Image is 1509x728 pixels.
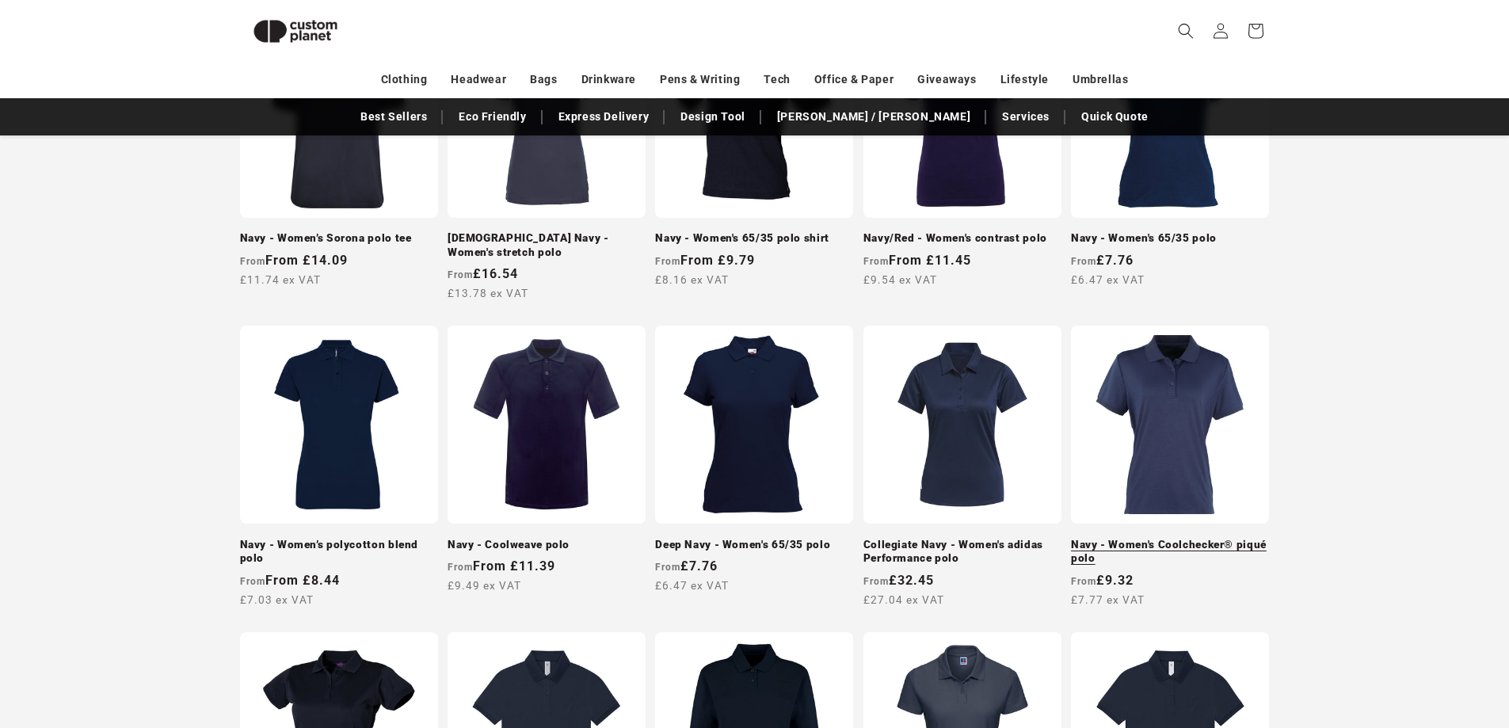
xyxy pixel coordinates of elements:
a: Navy - Coolweave polo [448,538,646,552]
a: Quick Quote [1073,103,1157,131]
a: Navy - Women's 65/35 polo shirt [655,231,853,246]
a: Navy/Red - Women's contrast polo [863,231,1061,246]
a: Navy - Women’s Sorona polo tee [240,231,438,246]
a: Navy - Women's Coolchecker® piqué polo [1071,538,1269,566]
a: Tech [764,66,790,93]
a: Services [994,103,1057,131]
a: Express Delivery [551,103,657,131]
a: Office & Paper [814,66,894,93]
summary: Search [1168,13,1203,48]
a: Umbrellas [1073,66,1128,93]
a: Design Tool [673,103,753,131]
a: [DEMOGRAPHIC_DATA] Navy - Women's stretch polo [448,231,646,259]
a: [PERSON_NAME] / [PERSON_NAME] [769,103,978,131]
a: Navy - Women's 65/35 polo [1071,231,1269,246]
a: Headwear [451,66,506,93]
a: Drinkware [581,66,636,93]
a: Lifestyle [1000,66,1049,93]
a: Deep Navy - Women's 65/35 polo [655,538,853,552]
a: Navy - Women’s polycotton blend polo [240,538,438,566]
a: Giveaways [917,66,976,93]
a: Best Sellers [352,103,435,131]
img: Custom Planet [240,6,351,56]
a: Collegiate Navy - Women's adidas Performance polo [863,538,1061,566]
a: Clothing [381,66,428,93]
a: Pens & Writing [660,66,740,93]
iframe: Chat Widget [1244,557,1509,728]
a: Eco Friendly [451,103,534,131]
a: Bags [530,66,557,93]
